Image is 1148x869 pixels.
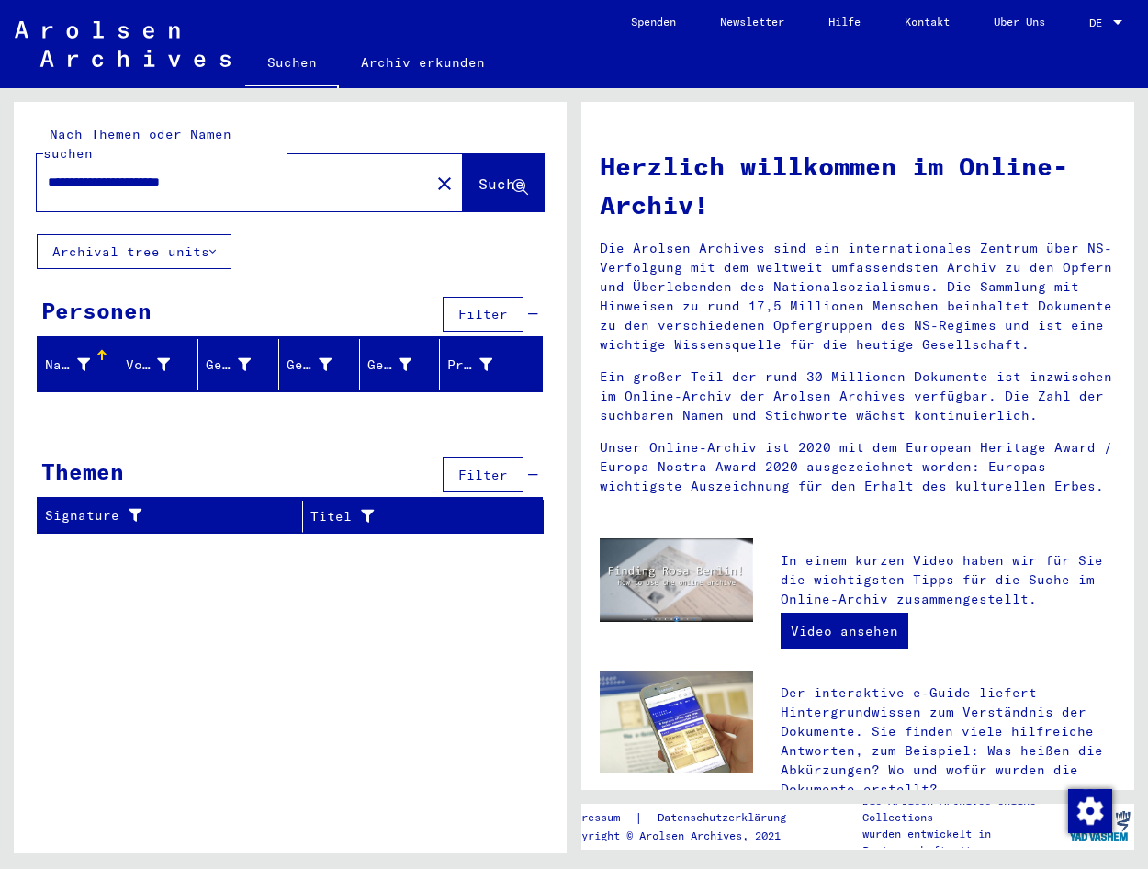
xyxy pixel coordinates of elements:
[562,808,808,828] div: |
[206,350,278,379] div: Geburtsname
[643,808,808,828] a: Datenschutzerklärung
[1068,789,1112,833] img: Zustimmung ändern
[287,350,359,379] div: Geburt‏
[126,350,198,379] div: Vorname
[1065,803,1134,849] img: yv_logo.png
[440,339,542,390] mat-header-cell: Prisoner #
[443,457,523,492] button: Filter
[781,551,1116,609] p: In einem kurzen Video haben wir für Sie die wichtigsten Tipps für die Suche im Online-Archiv zusa...
[38,339,118,390] mat-header-cell: Nachname
[15,21,231,67] img: Arolsen_neg.svg
[458,467,508,483] span: Filter
[45,355,90,375] div: Nachname
[447,350,520,379] div: Prisoner #
[426,164,463,201] button: Clear
[310,502,521,531] div: Titel
[781,683,1116,799] p: Der interaktive e-Guide liefert Hintergrundwissen zum Verständnis der Dokumente. Sie finden viele...
[600,367,1116,425] p: Ein großer Teil der rund 30 Millionen Dokumente ist inzwischen im Online-Archiv der Arolsen Archi...
[600,671,753,773] img: eguide.jpg
[600,147,1116,224] h1: Herzlich willkommen im Online-Archiv!
[41,294,152,327] div: Personen
[562,808,635,828] a: Impressum
[443,297,523,332] button: Filter
[245,40,339,88] a: Suchen
[600,538,753,622] img: video.jpg
[600,239,1116,355] p: Die Arolsen Archives sind ein internationales Zentrum über NS-Verfolgung mit dem weltweit umfasse...
[463,154,544,211] button: Suche
[206,355,251,375] div: Geburtsname
[360,339,441,390] mat-header-cell: Geburtsdatum
[862,793,1065,826] p: Die Arolsen Archives Online-Collections
[478,175,524,193] span: Suche
[198,339,279,390] mat-header-cell: Geburtsname
[339,40,507,85] a: Archiv erkunden
[126,355,171,375] div: Vorname
[458,306,508,322] span: Filter
[562,828,808,844] p: Copyright © Arolsen Archives, 2021
[287,355,332,375] div: Geburt‏
[1089,17,1109,29] span: DE
[367,350,440,379] div: Geburtsdatum
[862,826,1065,859] p: wurden entwickelt in Partnerschaft mit
[118,339,199,390] mat-header-cell: Vorname
[447,355,492,375] div: Prisoner #
[43,126,231,162] mat-label: Nach Themen oder Namen suchen
[310,507,498,526] div: Titel
[45,506,279,525] div: Signature
[279,339,360,390] mat-header-cell: Geburt‏
[45,350,118,379] div: Nachname
[45,502,302,531] div: Signature
[367,355,412,375] div: Geburtsdatum
[41,455,124,488] div: Themen
[781,613,908,649] a: Video ansehen
[433,173,456,195] mat-icon: close
[37,234,231,269] button: Archival tree units
[600,438,1116,496] p: Unser Online-Archiv ist 2020 mit dem European Heritage Award / Europa Nostra Award 2020 ausgezeic...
